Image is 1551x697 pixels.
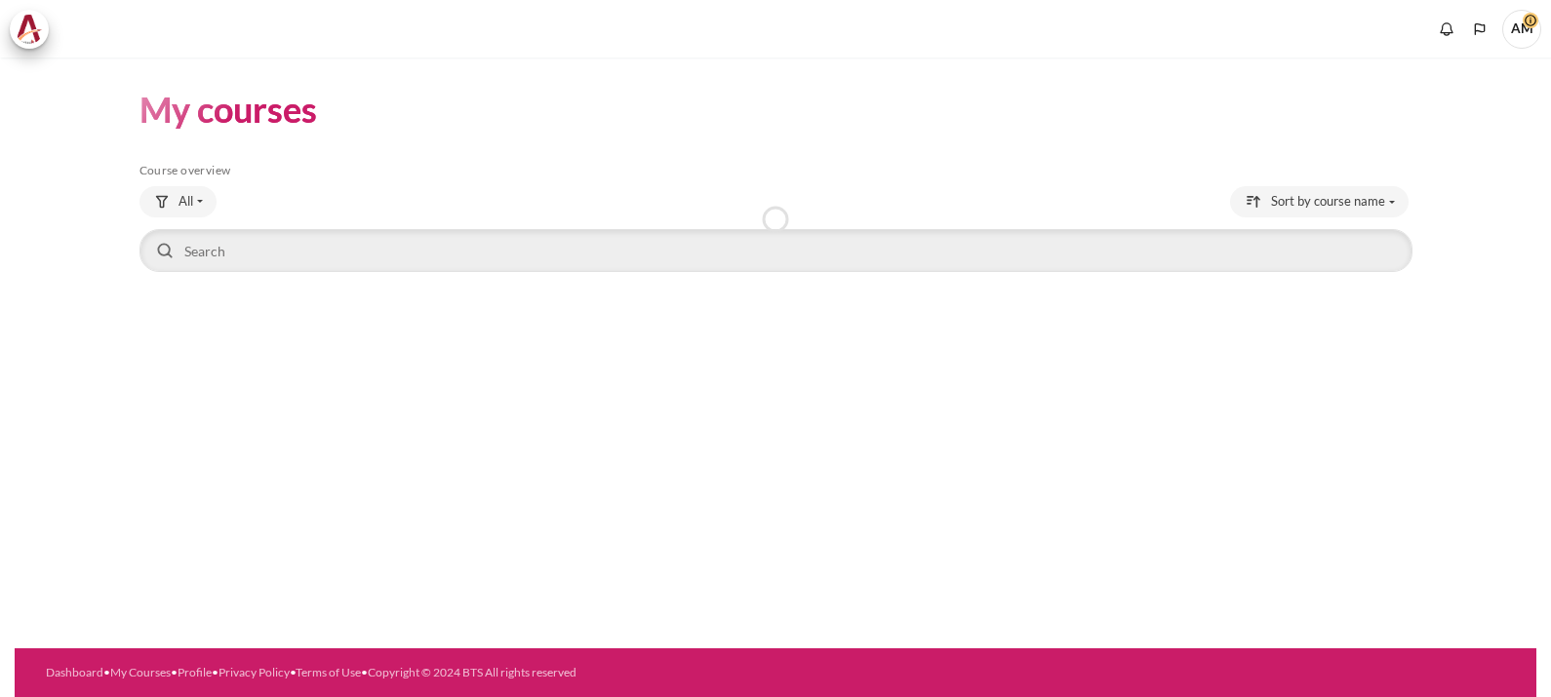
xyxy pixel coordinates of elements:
[178,665,212,679] a: Profile
[139,229,1412,272] input: Search
[10,10,59,49] a: Architeck Architeck
[1502,10,1541,49] span: AM
[1271,192,1385,212] span: Sort by course name
[46,665,103,679] a: Dashboard
[1502,10,1541,49] a: User menu
[219,665,290,679] a: Privacy Policy
[15,58,1536,305] section: Content
[139,186,217,217] button: Grouping drop-down menu
[1465,15,1494,44] button: Languages
[139,186,1412,276] div: Course overview controls
[46,664,858,681] div: • • • • •
[179,192,193,212] span: All
[110,665,171,679] a: My Courses
[139,87,317,133] h1: My courses
[139,163,1412,178] h5: Course overview
[1432,15,1461,44] div: Show notification window with no new notifications
[16,15,43,44] img: Architeck
[296,665,361,679] a: Terms of Use
[1230,186,1409,217] button: Sorting drop-down menu
[368,665,577,679] a: Copyright © 2024 BTS All rights reserved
